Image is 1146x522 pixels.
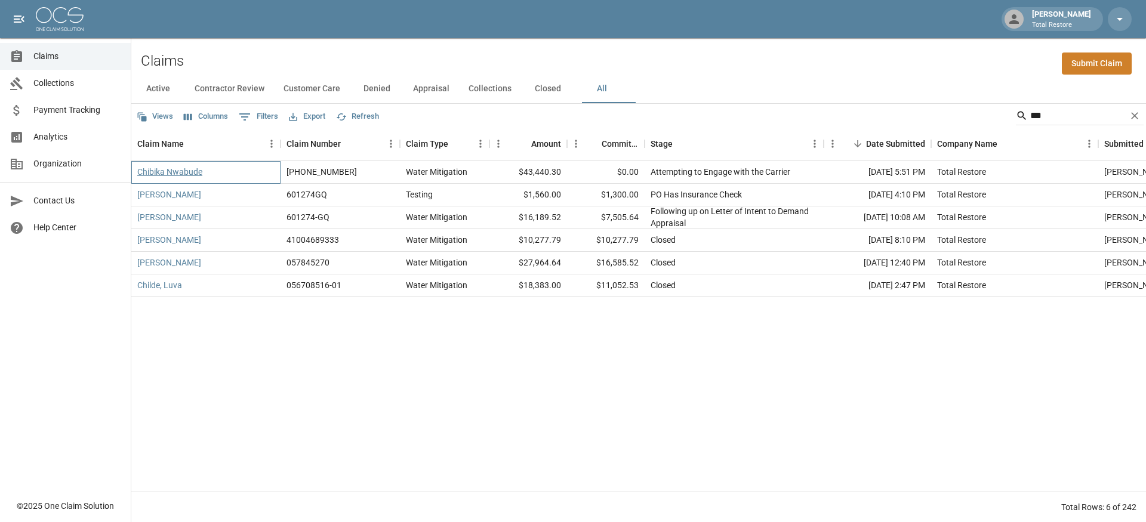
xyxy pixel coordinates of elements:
[575,75,629,103] button: All
[137,211,201,223] a: [PERSON_NAME]
[17,500,114,512] div: © 2025 One Claim Solution
[131,75,185,103] button: Active
[286,127,341,160] div: Claim Number
[806,135,824,153] button: Menu
[448,135,465,152] button: Sort
[489,206,567,229] div: $16,189.52
[824,127,931,160] div: Date Submitted
[531,127,561,160] div: Amount
[937,257,986,268] div: Total Restore
[286,211,329,223] div: 601274-GQ
[33,50,121,63] span: Claims
[406,234,467,246] div: Water Mitigation
[489,135,507,153] button: Menu
[382,135,400,153] button: Menu
[567,184,645,206] div: $1,300.00
[36,7,84,31] img: ocs-logo-white-transparent.png
[137,257,201,268] a: [PERSON_NAME]
[184,135,201,152] button: Sort
[824,274,931,297] div: [DATE] 2:47 PM
[866,127,925,160] div: Date Submitted
[849,135,866,152] button: Sort
[137,234,201,246] a: [PERSON_NAME]
[263,135,281,153] button: Menu
[489,184,567,206] div: $1,560.00
[651,205,818,229] div: Following up on Letter of Intent to Demand Appraisal
[824,206,931,229] div: [DATE] 10:08 AM
[673,135,689,152] button: Sort
[824,161,931,184] div: [DATE] 5:51 PM
[937,127,997,160] div: Company Name
[1126,107,1144,125] button: Clear
[33,194,121,207] span: Contact Us
[1080,135,1098,153] button: Menu
[1062,52,1132,75] a: Submit Claim
[931,127,1098,160] div: Company Name
[824,184,931,206] div: [DATE] 4:10 PM
[824,135,842,153] button: Menu
[651,166,790,178] div: Attempting to Engage with the Carrier
[406,279,467,291] div: Water Mitigation
[645,127,824,160] div: Stage
[472,135,489,153] button: Menu
[134,107,176,126] button: Views
[489,252,567,274] div: $27,964.64
[286,107,328,126] button: Export
[33,77,121,89] span: Collections
[937,279,986,291] div: Total Restore
[567,127,645,160] div: Committed Amount
[286,166,357,178] div: 01-009-031656
[137,189,201,200] a: [PERSON_NAME]
[406,189,433,200] div: Testing
[137,279,182,291] a: Childe, Luva
[141,52,184,70] h2: Claims
[181,107,231,126] button: Select columns
[651,189,742,200] div: PO Has Insurance Check
[1032,20,1091,30] p: Total Restore
[1027,8,1096,30] div: [PERSON_NAME]
[281,127,400,160] div: Claim Number
[567,274,645,297] div: $11,052.53
[341,135,358,152] button: Sort
[286,279,341,291] div: 056708516-01
[33,131,121,143] span: Analytics
[1016,106,1144,128] div: Search
[33,104,121,116] span: Payment Tracking
[489,161,567,184] div: $43,440.30
[489,229,567,252] div: $10,277.79
[333,107,382,126] button: Refresh
[406,257,467,268] div: Water Mitigation
[489,274,567,297] div: $18,383.00
[489,127,567,160] div: Amount
[406,166,467,178] div: Water Mitigation
[137,166,202,178] a: Chibika Nwabude
[400,127,489,160] div: Claim Type
[937,166,986,178] div: Total Restore
[459,75,521,103] button: Collections
[406,211,467,223] div: Water Mitigation
[1061,501,1136,513] div: Total Rows: 6 of 242
[651,127,673,160] div: Stage
[406,127,448,160] div: Claim Type
[937,189,986,200] div: Total Restore
[997,135,1014,152] button: Sort
[937,211,986,223] div: Total Restore
[651,279,676,291] div: Closed
[567,206,645,229] div: $7,505.64
[274,75,350,103] button: Customer Care
[403,75,459,103] button: Appraisal
[567,161,645,184] div: $0.00
[824,229,931,252] div: [DATE] 8:10 PM
[567,135,585,153] button: Menu
[515,135,531,152] button: Sort
[824,252,931,274] div: [DATE] 12:40 PM
[236,107,281,126] button: Show filters
[7,7,31,31] button: open drawer
[33,221,121,234] span: Help Center
[937,234,986,246] div: Total Restore
[286,234,339,246] div: 41004689333
[33,157,121,170] span: Organization
[567,229,645,252] div: $10,277.79
[521,75,575,103] button: Closed
[131,75,1146,103] div: dynamic tabs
